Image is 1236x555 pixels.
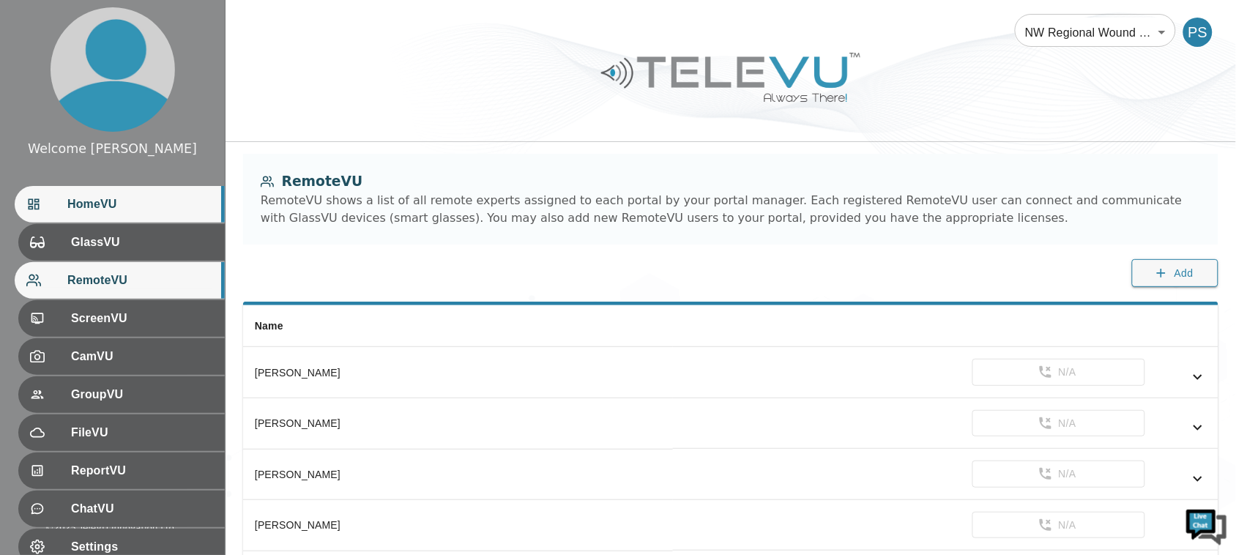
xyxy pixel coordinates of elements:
div: [PERSON_NAME] [255,518,661,532]
img: d_736959983_company_1615157101543_736959983 [25,68,62,105]
div: FileVU [18,414,225,451]
span: RemoteVU [67,272,213,289]
div: GroupVU [18,376,225,413]
div: PS [1183,18,1213,47]
span: ChatVU [71,500,213,518]
div: ScreenVU [18,300,225,337]
div: CamVU [18,338,225,375]
div: RemoteVU shows a list of all remote experts assigned to each portal by your portal manager. Each ... [261,192,1201,227]
div: Welcome [PERSON_NAME] [28,139,197,158]
span: Add [1174,264,1194,283]
span: GroupVU [71,386,213,403]
img: Chat Widget [1185,504,1229,548]
span: HomeVU [67,195,213,213]
div: Chat with us now [76,77,246,96]
span: Name [255,320,283,332]
div: [PERSON_NAME] [255,467,661,482]
div: HomeVU [15,186,225,223]
span: FileVU [71,424,213,442]
textarea: Type your message and hit 'Enter' [7,400,279,451]
div: Minimize live chat window [240,7,275,42]
span: CamVU [71,348,213,365]
div: RemoteVU [15,262,225,299]
img: Logo [599,47,863,108]
div: ReportVU [18,452,225,489]
div: NW Regional Wound Care [1015,12,1176,53]
div: RemoteVU [261,171,1201,192]
span: ScreenVU [71,310,213,327]
span: GlassVU [71,234,213,251]
div: ChatVU [18,491,225,527]
div: GlassVU [18,224,225,261]
span: We're online! [85,185,202,332]
span: ReportVU [71,462,213,480]
img: profile.png [51,7,175,132]
div: [PERSON_NAME] [255,416,661,431]
div: [PERSON_NAME] [255,365,661,380]
button: Add [1132,259,1218,288]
